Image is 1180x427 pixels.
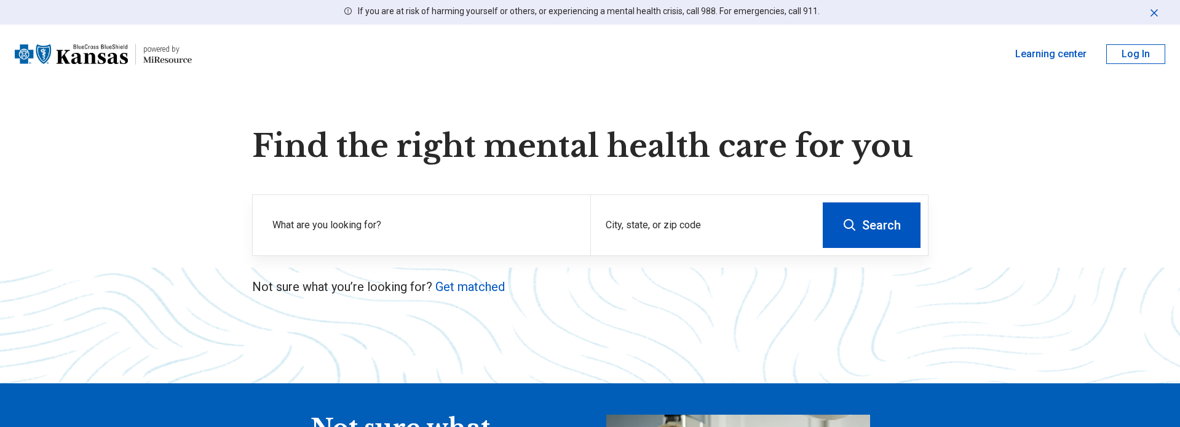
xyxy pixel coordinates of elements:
[15,39,128,69] img: Blue Cross Blue Shield Kansas
[252,128,929,165] h1: Find the right mental health care for you
[15,39,192,69] a: Blue Cross Blue Shield Kansaspowered by
[358,5,820,18] p: If you are at risk of harming yourself or others, or experiencing a mental health crisis, call 98...
[1106,44,1165,64] button: Log In
[143,44,192,55] div: powered by
[252,278,929,295] p: Not sure what you’re looking for?
[823,202,921,248] button: Search
[1015,47,1087,62] a: Learning center
[435,279,505,294] a: Get matched
[1148,5,1160,20] button: Dismiss
[272,218,576,233] label: What are you looking for?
